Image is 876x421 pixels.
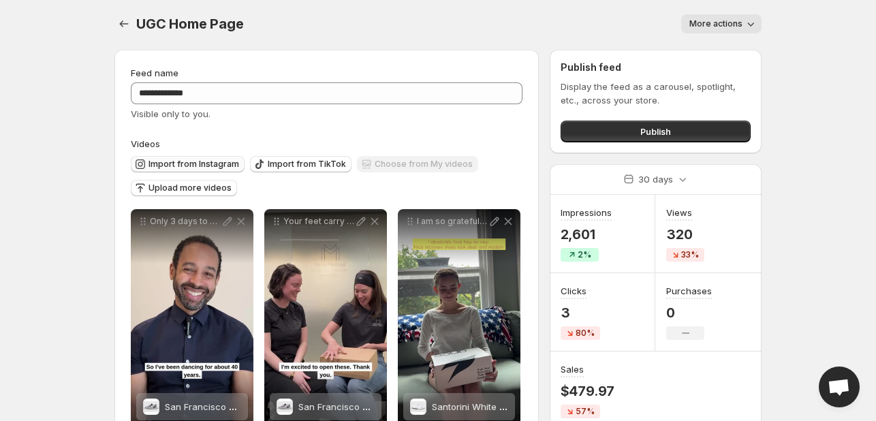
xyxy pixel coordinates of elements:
[283,216,354,227] p: Your feet carry you through everythingnow its time to return the favor Watch as [PERSON_NAME] - A...
[561,121,751,142] button: Publish
[150,216,221,227] p: Only 3 days to go Years of aching feet relief felt in just one walk Ance Sneakers bring next-leve...
[148,183,232,193] span: Upload more videos
[666,305,712,321] p: 0
[638,172,673,186] p: 30 days
[819,367,860,407] a: Open chat
[131,156,245,172] button: Import from Instagram
[131,138,160,149] span: Videos
[561,284,586,298] h3: Clicks
[666,226,704,243] p: 320
[165,401,342,412] span: San Francisco Grey - Recovery Sneakers
[432,401,589,412] span: Santorini White - Recovery Sneakers
[148,159,239,170] span: Import from Instagram
[561,383,615,399] p: $479.97
[298,401,475,412] span: San Francisco Grey - Recovery Sneakers
[136,16,243,32] span: UGC Home Page
[561,206,612,219] h3: Impressions
[561,362,584,376] h3: Sales
[561,305,600,321] p: 3
[561,226,612,243] p: 2,601
[561,61,751,74] h2: Publish feed
[131,180,237,196] button: Upload more videos
[681,14,762,33] button: More actions
[576,328,595,339] span: 80%
[640,125,671,138] span: Publish
[250,156,351,172] button: Import from TikTok
[417,216,488,227] p: I am so grateful to have won a pair of these amazing new shoes ancerecovery Make sure to check th...
[578,249,591,260] span: 2%
[131,67,178,78] span: Feed name
[689,18,742,29] span: More actions
[131,108,210,119] span: Visible only to you.
[268,159,346,170] span: Import from TikTok
[666,206,692,219] h3: Views
[114,14,134,33] button: Settings
[666,284,712,298] h3: Purchases
[576,406,595,417] span: 57%
[681,249,699,260] span: 33%
[561,80,751,107] p: Display the feed as a carousel, spotlight, etc., across your store.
